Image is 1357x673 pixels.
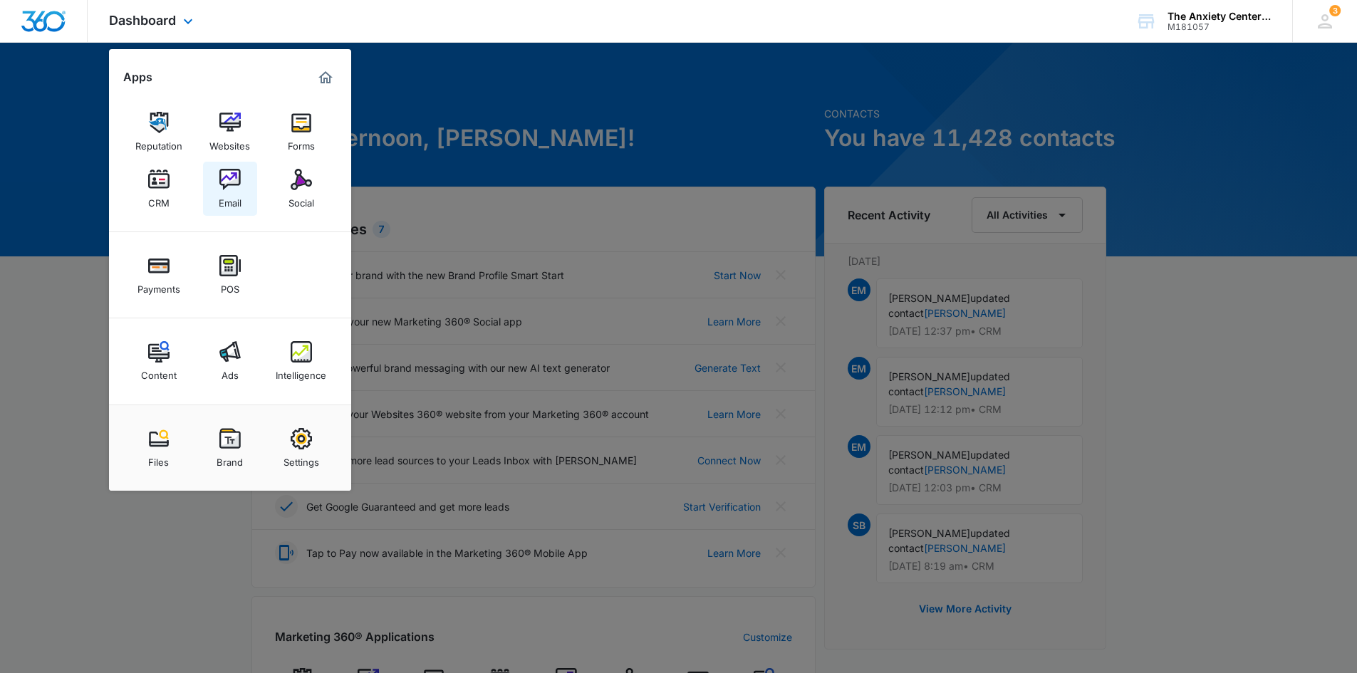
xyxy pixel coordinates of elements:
div: Brand [217,449,243,468]
div: Ads [222,362,239,381]
a: Forms [274,105,328,159]
div: Content [141,362,177,381]
div: Email [219,190,241,209]
span: 3 [1329,5,1341,16]
a: Files [132,421,186,475]
div: Payments [137,276,180,295]
a: Social [274,162,328,216]
a: Payments [132,248,186,302]
span: Dashboard [109,13,176,28]
a: Brand [203,421,257,475]
h2: Apps [123,71,152,84]
div: Reputation [135,133,182,152]
a: Settings [274,421,328,475]
div: Intelligence [276,362,326,381]
div: Social [288,190,314,209]
div: CRM [148,190,170,209]
a: Content [132,334,186,388]
div: notifications count [1329,5,1341,16]
a: Ads [203,334,257,388]
div: account id [1168,22,1272,32]
a: Intelligence [274,334,328,388]
div: Settings [284,449,319,468]
a: CRM [132,162,186,216]
div: Files [148,449,169,468]
a: Reputation [132,105,186,159]
div: POS [221,276,239,295]
a: Email [203,162,257,216]
div: account name [1168,11,1272,22]
a: Marketing 360® Dashboard [314,66,337,89]
a: Websites [203,105,257,159]
a: POS [203,248,257,302]
div: Websites [209,133,250,152]
div: Forms [288,133,315,152]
